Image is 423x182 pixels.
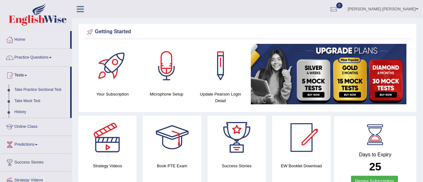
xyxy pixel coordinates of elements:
div: Getting Started [85,27,410,37]
h4: Book PTE Exam [143,163,201,169]
img: small5.jpg [251,44,407,104]
span: 0 [336,3,343,8]
h4: Update Pearson Login Detail [197,91,245,104]
a: Tests [0,67,70,82]
h4: EW Booklet Download [272,163,330,169]
h4: Success Stories [208,163,266,169]
h4: Your Subscription [89,91,137,97]
h4: Microphone Setup [143,91,191,97]
a: Take Practice Sectional Test [12,84,70,96]
a: Take Mock Test [12,96,70,107]
a: Success Stories [0,154,72,169]
b: 25 [369,160,381,173]
a: Practice Questions [0,49,72,65]
h4: Strategy Videos [78,163,137,169]
h4: Days to Expiry [341,152,410,158]
a: History [12,107,70,118]
a: Home [0,31,70,47]
a: Predictions [0,136,72,152]
a: Online Class [0,118,72,134]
